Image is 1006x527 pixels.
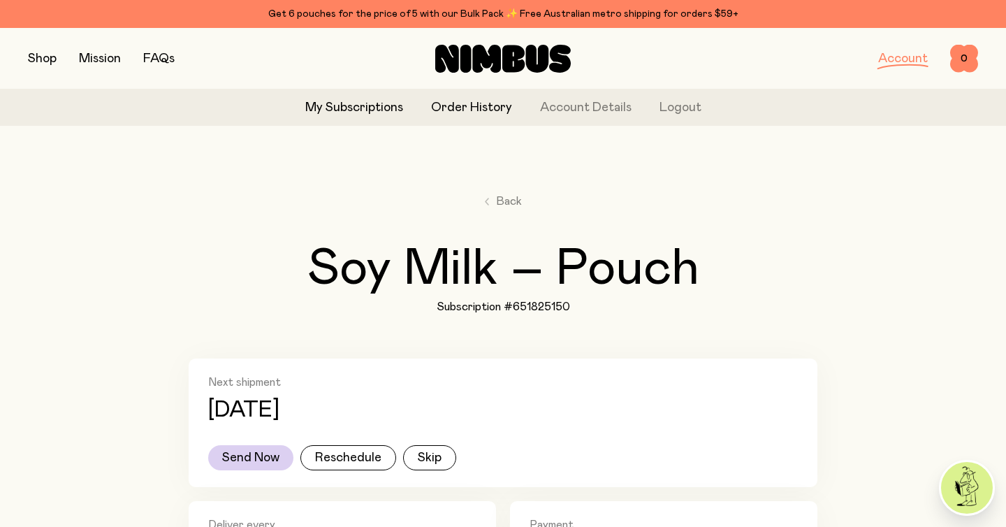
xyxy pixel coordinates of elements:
[28,6,978,22] div: Get 6 pouches for the price of 5 with our Bulk Pack ✨ Free Australian metro shipping for orders $59+
[485,193,522,210] a: Back
[437,300,570,314] h1: Subscription #651825150
[208,445,293,470] button: Send Now
[208,375,798,389] h2: Next shipment
[300,445,396,470] button: Reschedule
[431,99,512,117] a: Order History
[540,99,632,117] a: Account Details
[403,445,456,470] button: Skip
[143,52,175,65] a: FAQs
[950,45,978,73] button: 0
[659,99,701,117] button: Logout
[941,462,993,514] img: agent
[208,398,279,423] p: [DATE]
[496,193,522,210] span: Back
[307,244,699,294] h2: Soy Milk – Pouch
[305,99,403,117] a: My Subscriptions
[878,52,928,65] a: Account
[79,52,121,65] a: Mission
